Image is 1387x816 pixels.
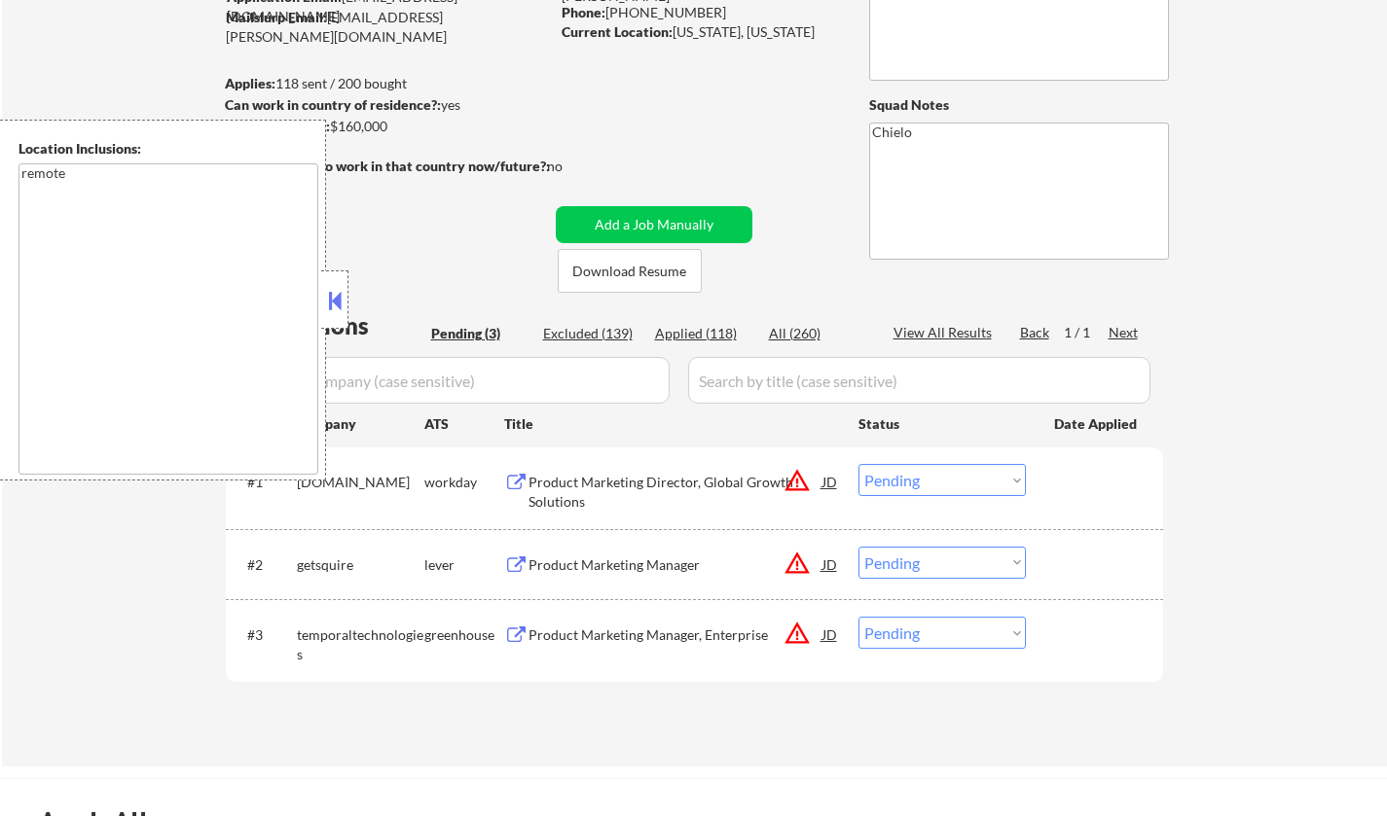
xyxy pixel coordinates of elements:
div: Pending (3) [431,324,529,343]
div: $160,000 [225,117,549,136]
input: Search by company (case sensitive) [232,357,670,404]
div: lever [424,555,504,575]
div: All (260) [769,324,866,343]
strong: Phone: [562,4,605,20]
div: Title [504,414,840,434]
div: Product Marketing Manager, Enterprise [529,625,822,645]
div: Excluded (139) [543,324,640,343]
div: greenhouse [424,625,504,645]
button: warning_amber [784,620,811,647]
div: Status [858,406,1026,441]
div: [EMAIL_ADDRESS][PERSON_NAME][DOMAIN_NAME] [226,8,549,46]
div: #2 [247,555,281,575]
div: [PHONE_NUMBER] [562,3,837,22]
div: View All Results [894,323,998,342]
button: warning_amber [784,467,811,494]
div: Date Applied [1054,414,1140,434]
strong: Mailslurp Email: [226,9,327,25]
div: [DOMAIN_NAME] [297,473,424,492]
div: ATS [424,414,504,434]
div: 118 sent / 200 bought [225,74,549,93]
div: workday [424,473,504,492]
button: Download Resume [558,249,702,293]
div: Back [1020,323,1051,342]
div: JD [821,547,840,582]
div: #3 [247,625,281,645]
strong: Applies: [225,75,275,91]
div: Company [297,414,424,434]
div: getsquire [297,555,424,575]
strong: Minimum salary: [225,118,330,134]
div: Next [1109,323,1140,342]
div: JD [821,617,840,652]
div: Product Marketing Director, Global Growth Solutions [529,473,822,511]
div: [US_STATE], [US_STATE] [562,22,837,42]
div: Product Marketing Manager [529,555,822,575]
button: Add a Job Manually [556,206,752,243]
button: warning_amber [784,550,811,577]
div: no [547,157,602,176]
div: Squad Notes [869,95,1169,115]
div: yes [225,95,543,115]
div: JD [821,464,840,499]
strong: Can work in country of residence?: [225,96,441,113]
strong: Will need Visa to work in that country now/future?: [226,158,550,174]
div: #1 [247,473,281,492]
div: Applied (118) [655,324,752,343]
input: Search by title (case sensitive) [688,357,1150,404]
div: 1 / 1 [1064,323,1109,342]
div: temporaltechnologies [297,625,424,663]
div: Location Inclusions: [18,139,318,159]
strong: Current Location: [562,23,673,40]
